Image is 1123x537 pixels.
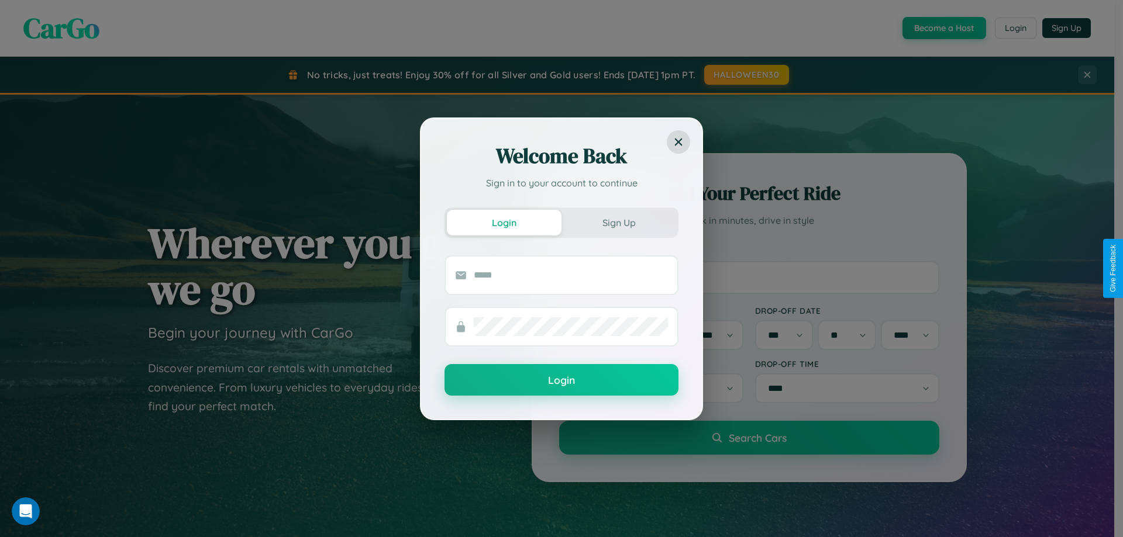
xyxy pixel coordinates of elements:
[445,142,678,170] h2: Welcome Back
[447,210,561,235] button: Login
[1109,245,1117,292] div: Give Feedback
[445,364,678,396] button: Login
[445,176,678,190] p: Sign in to your account to continue
[12,497,40,525] iframe: Intercom live chat
[561,210,676,235] button: Sign Up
